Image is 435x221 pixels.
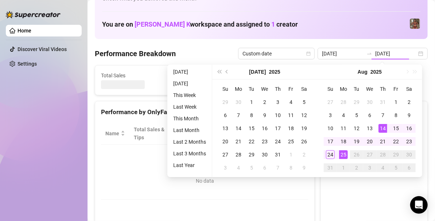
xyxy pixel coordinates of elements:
[101,107,308,117] div: Performance by OnlyFans Creator
[306,51,311,56] span: calendar
[95,49,176,59] h4: Performance Breakdown
[271,20,275,28] span: 1
[327,107,422,117] div: Sales by OnlyFans Creator
[134,125,165,141] span: Total Sales & Tips
[18,28,31,34] a: Home
[366,51,372,57] span: to
[186,71,252,80] span: Active Chats
[265,125,299,141] span: Chat Conversion
[366,51,372,57] span: swap-right
[223,123,260,145] th: Sales / Hour
[105,129,119,137] span: Name
[18,46,67,52] a: Discover Viral Videos
[410,19,420,29] img: Greek
[180,125,213,141] div: Est. Hours Worked
[101,71,167,80] span: Total Sales
[260,123,309,145] th: Chat Conversion
[135,20,190,28] span: [PERSON_NAME] K
[18,61,37,67] a: Settings
[322,50,364,58] input: Start date
[242,48,310,59] span: Custom date
[129,123,175,145] th: Total Sales & Tips
[102,20,298,28] h1: You are on workspace and assigned to creator
[410,196,428,214] div: Open Intercom Messenger
[101,123,129,145] th: Name
[227,125,250,141] span: Sales / Hour
[271,71,337,80] span: Messages Sent
[6,11,61,18] img: logo-BBDzfeDw.svg
[375,50,417,58] input: End date
[108,177,301,185] div: No data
